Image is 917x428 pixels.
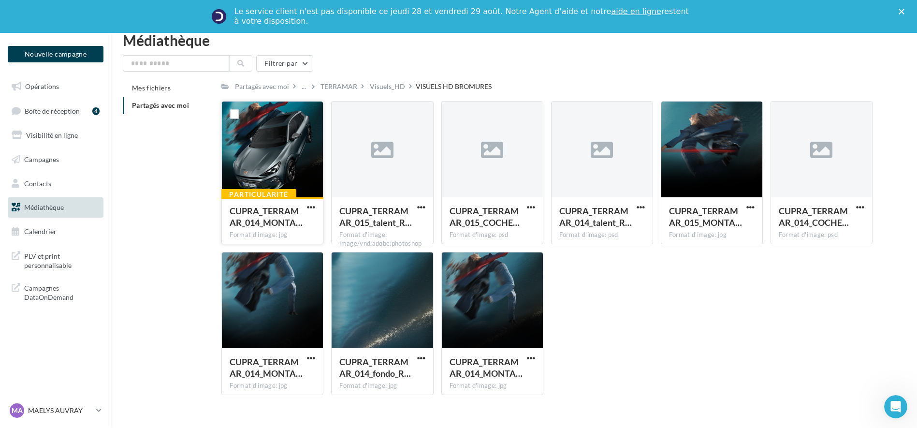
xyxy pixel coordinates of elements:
a: PLV et print personnalisable [6,246,105,274]
div: TERRAMAR [320,82,357,91]
a: Contacts [6,174,105,194]
div: Format d'image: psd [779,231,864,239]
span: Contacts [24,179,51,187]
span: Visibilité en ligne [26,131,78,139]
div: Format d'image: psd [559,231,645,239]
button: Filtrer par [256,55,313,72]
span: CUPRA_TERRAMAR_014_talent_RVB [559,206,632,228]
div: Format d'image: jpg [669,231,755,239]
span: Campagnes DataOnDemand [24,281,100,302]
span: CUPRA_TERRAMAR_015_talent_RVB [339,206,412,228]
img: Profile image for Service-Client [211,9,227,24]
a: Campagnes [6,149,105,170]
span: MA [12,406,23,415]
span: Opérations [25,82,59,90]
div: Format d'image: psd [450,231,535,239]
div: Format d'image: jpg [339,382,425,390]
div: Format d'image: jpg [450,382,535,390]
span: CUPRA_TERRAMAR_014_MONTAGE_FONDO-TALENT_KAKE_RVB [230,356,303,379]
div: Médiathèque [123,33,905,47]
a: Boîte de réception4 [6,101,105,121]
span: CUPRA_TERRAMAR_015_MONTAGE_FONDO-TALENT_4x3_RVB [669,206,742,228]
a: Opérations [6,76,105,97]
span: Boîte de réception [25,106,80,115]
a: Médiathèque [6,197,105,218]
span: Calendrier [24,227,57,236]
a: MA MAELYS AUVRAY [8,401,103,420]
div: Format d'image: jpg [230,382,315,390]
span: PLV et print personnalisable [24,250,100,270]
div: VISUELS HD BROMURES [416,82,492,91]
div: Particularité [221,189,296,200]
div: Format d'image: jpg [230,231,315,239]
p: MAELYS AUVRAY [28,406,92,415]
span: Mes fichiers [132,84,171,92]
span: CUPRA_TERRAMAR_014_MONTAGE_FONDO-TALENT_SP_RVB [230,206,303,228]
a: Campagnes DataOnDemand [6,278,105,306]
div: Le service client n'est pas disponible ce jeudi 28 et vendredi 29 août. Notre Agent d'aide et not... [234,7,691,26]
span: CUPRA_TERRAMAR_014_fondo_RVB [339,356,411,379]
span: CUPRA_TERRAMAR_014_MONTAGE_FONDO-TALENT_SP_RVB [450,356,523,379]
button: Nouvelle campagne [8,46,103,62]
div: 4 [92,107,100,115]
a: Visibilité en ligne [6,125,105,146]
div: Format d'image: image/vnd.adobe.photoshop [339,231,425,248]
span: CUPRA_TERRAMAR_015_COCHE_4x3_RVB [450,206,520,228]
span: Médiathèque [24,203,64,211]
div: Visuels_HD [370,82,405,91]
a: aide en ligne [611,7,661,16]
span: Campagnes [24,155,59,163]
div: Fermer [899,9,908,15]
div: ... [300,80,308,93]
a: Calendrier [6,221,105,242]
span: Partagés avec moi [132,101,189,109]
div: Partagés avec moi [235,82,289,91]
iframe: Intercom live chat [884,395,907,418]
span: CUPRA_TERRAMAR_014_COCHE_SP_RVB [779,206,849,228]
